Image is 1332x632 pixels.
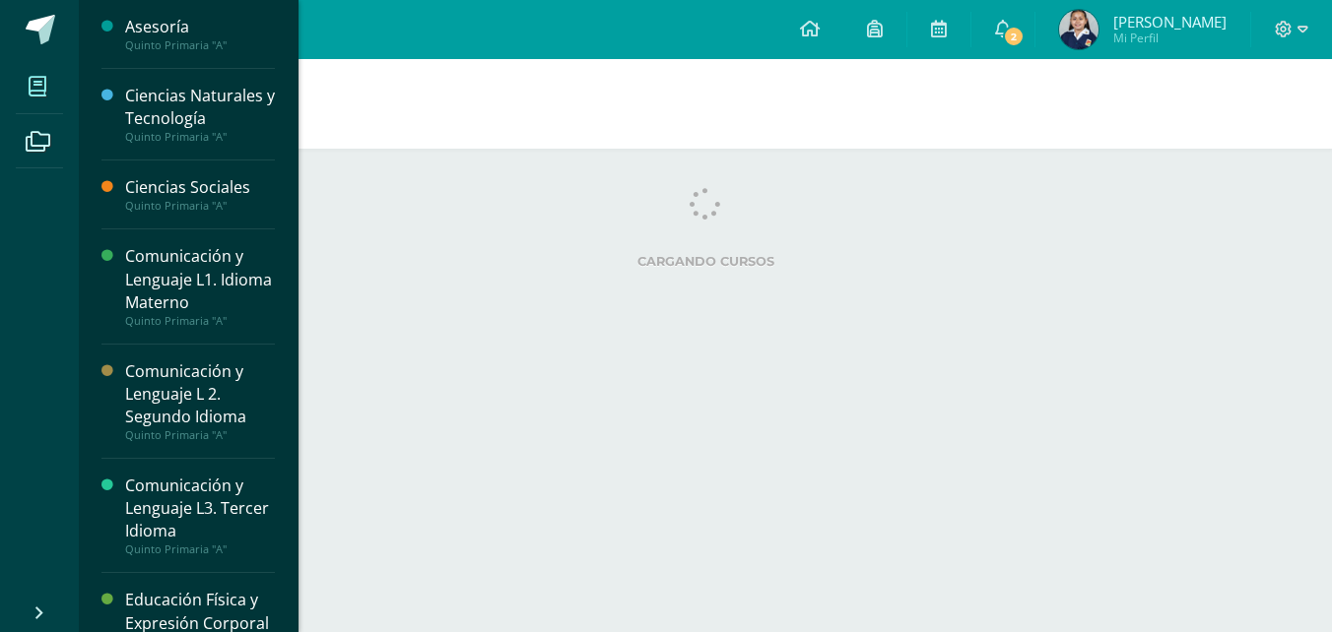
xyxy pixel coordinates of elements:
[125,360,275,442] a: Comunicación y Lenguaje L 2. Segundo IdiomaQuinto Primaria "A"
[125,245,275,313] div: Comunicación y Lenguaje L1. Idioma Materno
[118,254,1293,269] label: Cargando cursos
[125,16,275,38] div: Asesoría
[125,245,275,327] a: Comunicación y Lenguaje L1. Idioma MaternoQuinto Primaria "A"
[125,176,275,199] div: Ciencias Sociales
[125,38,275,52] div: Quinto Primaria "A"
[1059,10,1099,49] img: 3d2e8eb40bfccf18b1ccdafcf6cf7ba2.png
[125,542,275,556] div: Quinto Primaria "A"
[125,314,275,328] div: Quinto Primaria "A"
[125,130,275,144] div: Quinto Primaria "A"
[1003,26,1025,47] span: 2
[125,360,275,428] div: Comunicación y Lenguaje L 2. Segundo Idioma
[125,16,275,52] a: AsesoríaQuinto Primaria "A"
[125,474,275,556] a: Comunicación y Lenguaje L3. Tercer IdiomaQuinto Primaria "A"
[125,85,275,130] div: Ciencias Naturales y Tecnología
[1113,12,1227,32] span: [PERSON_NAME]
[125,474,275,542] div: Comunicación y Lenguaje L3. Tercer Idioma
[125,428,275,442] div: Quinto Primaria "A"
[125,85,275,144] a: Ciencias Naturales y TecnologíaQuinto Primaria "A"
[125,176,275,213] a: Ciencias SocialesQuinto Primaria "A"
[1113,30,1227,46] span: Mi Perfil
[125,199,275,213] div: Quinto Primaria "A"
